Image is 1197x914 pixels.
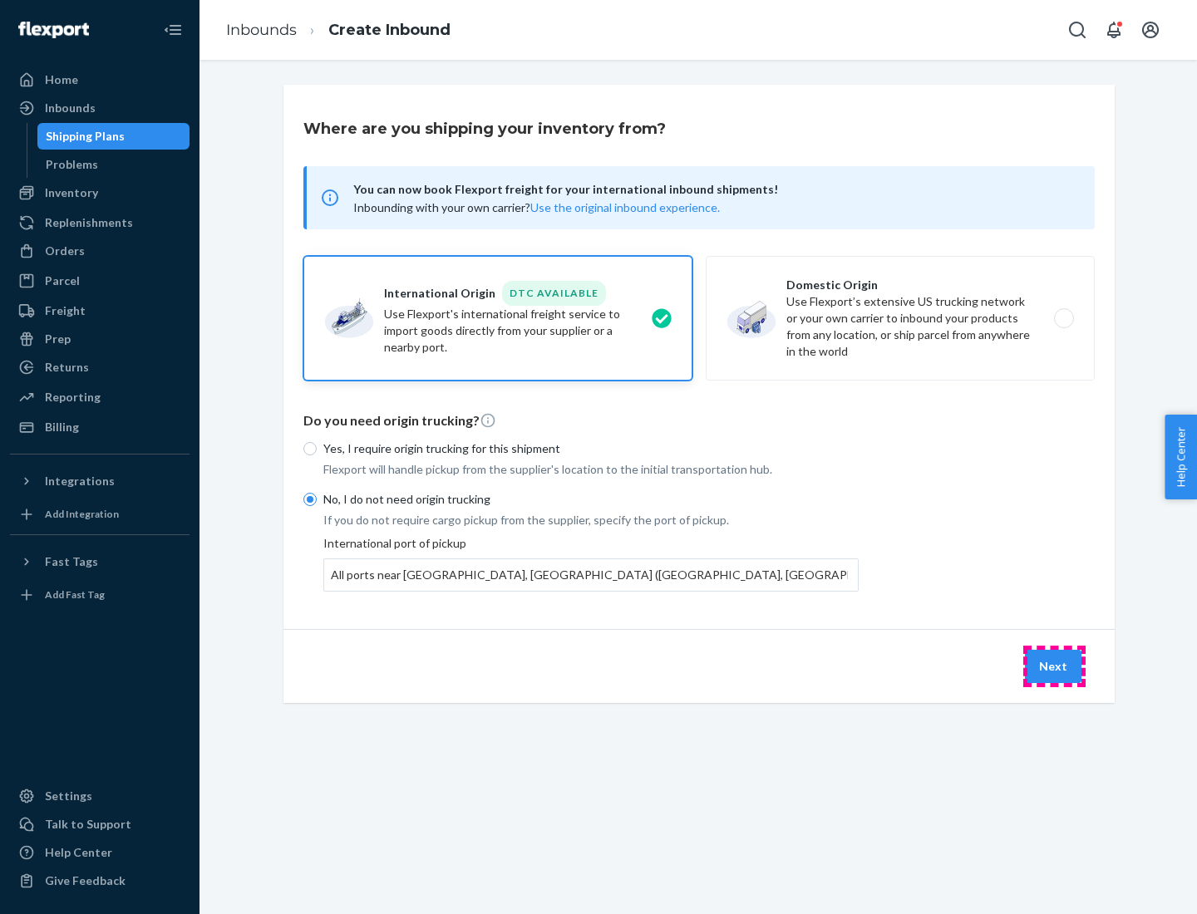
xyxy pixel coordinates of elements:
[10,811,190,838] a: Talk to Support
[37,123,190,150] a: Shipping Plans
[10,354,190,381] a: Returns
[10,384,190,410] a: Reporting
[10,326,190,352] a: Prep
[10,238,190,264] a: Orders
[303,442,317,455] input: Yes, I require origin trucking for this shipment
[10,179,190,206] a: Inventory
[45,872,126,889] div: Give Feedback
[303,493,317,506] input: No, I do not need origin trucking
[323,512,859,528] p: If you do not require cargo pickup from the supplier, specify the port of pickup.
[45,816,131,833] div: Talk to Support
[1061,13,1094,47] button: Open Search Box
[213,6,464,55] ol: breadcrumbs
[353,200,720,214] span: Inbounding with your own carrier?
[10,548,190,575] button: Fast Tags
[1097,13,1130,47] button: Open notifications
[10,297,190,324] a: Freight
[46,156,98,173] div: Problems
[353,179,1075,199] span: You can now book Flexport freight for your international inbound shipments!
[45,359,89,376] div: Returns
[45,302,86,319] div: Freight
[37,151,190,178] a: Problems
[156,13,190,47] button: Close Navigation
[323,461,859,478] p: Flexport will handle pickup from the supplier's location to the initial transportation hub.
[10,268,190,294] a: Parcel
[45,844,112,861] div: Help Center
[328,21,451,39] a: Create Inbound
[45,473,115,489] div: Integrations
[45,389,101,405] div: Reporting
[323,491,859,508] p: No, I do not need origin trucking
[303,411,1095,430] p: Do you need origin trucking?
[10,414,190,440] a: Billing
[45,273,80,289] div: Parcel
[1025,650,1081,683] button: Next
[45,243,85,259] div: Orders
[45,214,133,231] div: Replenishments
[45,507,119,521] div: Add Integration
[45,788,92,804] div: Settings
[18,22,89,38] img: Flexport logo
[1165,415,1197,499] button: Help Center
[303,118,666,140] h3: Where are you shipping your inventory from?
[10,839,190,866] a: Help Center
[45,71,78,88] div: Home
[45,587,105,602] div: Add Fast Tag
[10,582,190,608] a: Add Fast Tag
[45,553,98,570] div: Fast Tags
[10,783,190,809] a: Settings
[226,21,297,39] a: Inbounds
[10,501,190,528] a: Add Integration
[1134,13,1167,47] button: Open account menu
[45,419,79,435] div: Billing
[10,209,190,236] a: Replenishments
[45,184,98,201] div: Inventory
[530,199,720,216] button: Use the original inbound experience.
[10,468,190,494] button: Integrations
[10,867,190,894] button: Give Feedback
[45,331,71,347] div: Prep
[323,440,859,457] p: Yes, I require origin trucking for this shipment
[10,66,190,93] a: Home
[45,100,96,116] div: Inbounds
[10,95,190,121] a: Inbounds
[46,128,125,145] div: Shipping Plans
[323,535,859,592] div: International port of pickup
